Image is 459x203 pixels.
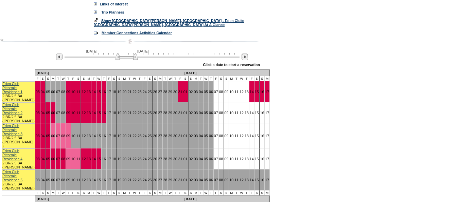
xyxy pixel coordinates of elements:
td: T [127,76,132,81]
td: S [224,76,229,81]
a: 05 [46,178,50,182]
a: 09 [225,111,229,115]
a: 11 [76,178,81,182]
td: W [239,76,244,81]
a: 19 [117,90,121,94]
a: 08 [219,178,223,182]
a: 31 [178,178,182,182]
a: 10 [71,134,75,138]
a: 20 [122,134,126,138]
a: 15 [255,90,259,94]
a: 07 [214,90,218,94]
a: 27 [158,157,162,161]
a: 07 [56,111,60,115]
a: 18 [112,90,116,94]
img: More information [94,11,97,14]
a: 06 [209,134,213,138]
a: 19 [117,134,121,138]
a: 09 [225,157,229,161]
a: 26 [153,178,157,182]
td: M [51,76,56,81]
a: 15 [255,157,259,161]
a: 05 [46,157,50,161]
a: Eden Club Pittormie Residence 3 [2,124,22,136]
a: 13 [87,134,91,138]
a: 08 [219,157,223,161]
a: 20 [122,178,126,182]
a: 12 [82,111,86,115]
a: 05 [204,111,208,115]
td: S [153,76,158,81]
a: 20 [122,157,126,161]
a: 17 [107,111,111,115]
a: 18 [112,157,116,161]
td: S [147,76,153,81]
a: 25 [148,157,152,161]
img: b_go.gif [94,32,98,35]
td: F [214,76,219,81]
td: S [76,76,82,81]
a: Member Connections Activities Calendar [102,31,172,35]
a: 06 [51,157,55,161]
a: 08 [61,178,65,182]
a: 16 [102,134,106,138]
a: 30 [173,157,177,161]
a: 03 [36,134,40,138]
a: 15 [97,134,101,138]
a: 22 [133,90,137,94]
a: 15 [255,111,259,115]
a: 11 [76,134,81,138]
td: T [173,76,178,81]
td: T [209,76,214,81]
a: 17 [265,134,269,138]
a: 21 [127,157,131,161]
a: 04 [199,111,203,115]
a: 30 [173,134,177,138]
a: 11 [234,134,239,138]
td: T [66,76,71,81]
a: 03 [194,111,198,115]
a: 16 [260,134,264,138]
td: F [35,76,40,81]
a: 04 [199,157,203,161]
a: 04 [41,90,45,94]
a: 03 [194,178,198,182]
td: S [183,76,189,81]
a: Trip Planners [98,10,124,14]
td: F [107,76,112,81]
a: 17 [265,157,269,161]
a: 12 [82,134,86,138]
a: 08 [61,90,65,94]
div: Click a date to start a reservation [203,63,260,67]
a: 22 [133,157,137,161]
a: 10 [71,157,75,161]
a: 26 [153,157,157,161]
a: 01 [183,134,188,138]
a: 17 [265,178,269,182]
a: 08 [219,134,223,138]
a: 13 [245,111,249,115]
a: 29 [168,178,172,182]
a: 24 [143,134,147,138]
td: S [112,76,117,81]
a: 27 [158,90,162,94]
td: T [198,76,204,81]
a: 03 [36,157,40,161]
a: 15 [97,90,101,94]
a: 12 [240,111,244,115]
a: 22 [133,134,137,138]
td: F [71,76,76,81]
a: 25 [148,178,152,182]
a: 16 [102,157,106,161]
a: 16 [260,178,264,182]
a: 13 [87,90,91,94]
a: 01 [183,178,188,182]
a: 12 [82,178,86,182]
a: 28 [163,111,167,115]
a: 23 [138,157,142,161]
a: 26 [153,90,157,94]
a: 07 [56,90,60,94]
img: Show the At A Glance information [94,18,98,22]
a: 31 [178,111,182,115]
